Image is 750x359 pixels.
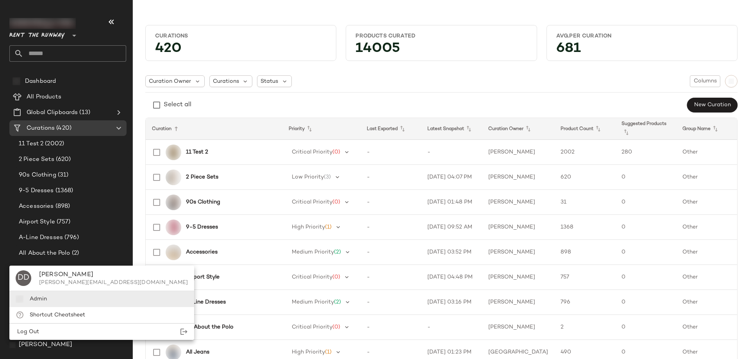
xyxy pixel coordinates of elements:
[149,43,333,57] div: 420
[482,215,554,240] td: [PERSON_NAME]
[355,32,527,40] div: Products Curated
[292,174,324,180] span: Low Priority
[554,190,615,215] td: 31
[554,265,615,290] td: 757
[554,290,615,315] td: 796
[19,171,56,180] span: 90s Clothing
[615,290,676,315] td: 0
[166,245,181,260] img: DEM52.jpg
[421,265,482,290] td: [DATE] 04:48 PM
[361,140,421,165] td: -
[292,149,332,155] span: Critical Priority
[676,290,737,315] td: Other
[615,315,676,340] td: 0
[615,215,676,240] td: 0
[292,299,334,305] span: Medium Priority
[166,195,181,210] img: SAO180.jpg
[615,140,676,165] td: 280
[63,233,79,242] span: (796)
[9,342,16,348] img: svg%3e
[482,290,554,315] td: [PERSON_NAME]
[554,240,615,265] td: 898
[292,199,332,205] span: Critical Priority
[19,249,70,258] span: All About the Polo
[332,324,340,330] span: (0)
[334,249,341,255] span: (2)
[361,240,421,265] td: -
[16,329,39,335] span: Log Out
[676,215,737,240] td: Other
[554,315,615,340] td: 2
[186,298,226,306] b: A-Line Dresses
[421,165,482,190] td: [DATE] 04:07 PM
[361,290,421,315] td: -
[186,148,208,156] b: 11 Test 2
[19,186,54,195] span: 9-5 Dresses
[39,270,188,280] div: [PERSON_NAME]
[421,240,482,265] td: [DATE] 03:52 PM
[213,77,239,86] span: Curations
[615,265,676,290] td: 0
[482,190,554,215] td: [PERSON_NAME]
[676,265,737,290] td: Other
[554,140,615,165] td: 2002
[19,233,63,242] span: A-Line Dresses
[186,198,220,206] b: 90s Clothing
[676,240,737,265] td: Other
[332,149,340,155] span: (0)
[186,248,218,256] b: Accessories
[615,118,676,140] th: Suggested Products
[12,77,20,85] img: svg%3e
[550,43,734,57] div: 681
[676,118,737,140] th: Group Name
[155,32,327,40] div: Curations
[19,340,72,350] span: [PERSON_NAME]
[55,218,71,227] span: (757)
[361,190,421,215] td: -
[361,165,421,190] td: -
[421,290,482,315] td: [DATE] 03:16 PM
[78,108,90,117] span: (13)
[25,77,56,86] span: Dashboard
[70,249,79,258] span: (2)
[690,75,720,87] button: Columns
[482,315,554,340] td: [PERSON_NAME]
[421,315,482,340] td: -
[54,155,71,164] span: (620)
[30,312,85,318] span: Shortcut Cheatsheet
[19,202,54,211] span: Accessories
[292,349,325,355] span: High Priority
[16,295,23,303] img: svg%3e
[186,273,220,281] b: Airport Style
[27,93,61,102] span: All Products
[19,264,45,273] span: All Jeans
[421,190,482,215] td: [DATE] 01:48 PM
[482,165,554,190] td: [PERSON_NAME]
[482,140,554,165] td: [PERSON_NAME]
[186,323,234,331] b: All About the Polo
[361,215,421,240] td: -
[421,140,482,165] td: -
[292,224,325,230] span: High Priority
[615,240,676,265] td: 0
[19,218,55,227] span: Airport Style
[166,145,181,160] img: BSH183.jpg
[615,165,676,190] td: 0
[421,215,482,240] td: [DATE] 09:52 AM
[56,171,69,180] span: (31)
[54,202,70,211] span: (898)
[9,27,65,41] span: Rent the Runway
[186,173,218,181] b: 2 Piece Sets
[27,108,78,117] span: Global Clipboards
[421,118,482,140] th: Latest Snapshot
[146,118,282,140] th: Curation
[166,170,181,185] img: LION12.jpg
[19,155,54,164] span: 2 Piece Sets
[334,299,341,305] span: (2)
[324,174,331,180] span: (3)
[729,79,734,84] img: svg%3e
[554,215,615,240] td: 1368
[149,77,191,86] span: Curation Owner
[292,249,334,255] span: Medium Priority
[292,274,332,280] span: Critical Priority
